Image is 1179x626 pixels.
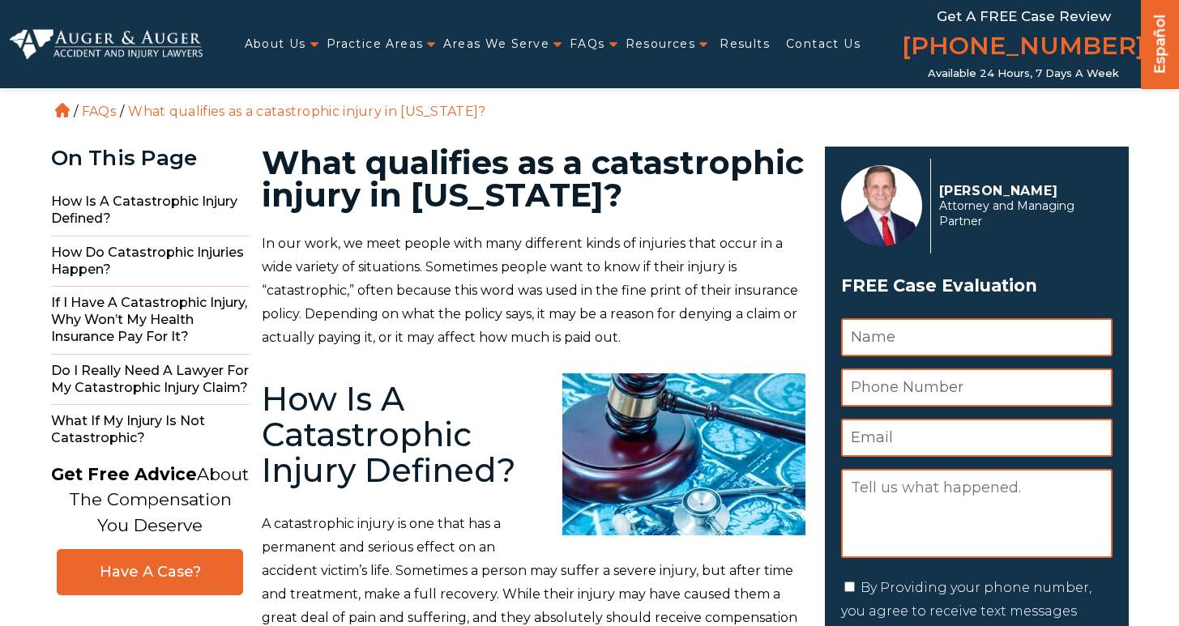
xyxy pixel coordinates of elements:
[786,28,861,61] a: Contact Us
[720,28,770,61] a: Results
[51,236,250,287] span: How Do Catastrophic Injuries Happen?
[262,232,805,349] p: In our work, we meet people with many different kinds of injuries that occur in a wide variety of...
[51,355,250,406] span: Do I Really Need A Lawyer For My Catastrophic Injury Claim?
[327,28,424,61] a: Practice Areas
[51,287,250,354] span: If I Have A Catastrophic Injury, Why Won’t My Health Insurance Pay For It?
[55,103,70,117] a: Home
[124,104,489,119] li: What qualifies as a catastrophic injury in [US_STATE]?
[841,318,1113,356] input: Name
[51,147,250,170] div: On This Page
[902,28,1145,67] a: [PHONE_NUMBER]
[10,29,203,58] img: Auger & Auger Accident and Injury Lawyers Logo
[57,549,243,595] a: Have A Case?
[841,368,1113,407] input: Phone Number
[841,270,1113,301] span: FREE Case Evaluation
[51,405,250,455] span: What If My Injury Is Not Catastrophic?
[51,462,249,539] p: About The Compensation You Deserve
[562,373,805,535] img: catastropic injury law
[443,28,549,61] a: Areas We Serve
[262,147,805,211] h1: What qualifies as a catastrophic injury in [US_STATE]?
[626,28,696,61] a: Resources
[939,183,1104,198] p: [PERSON_NAME]
[841,419,1113,457] input: Email
[841,165,922,246] img: Herbert Auger
[245,28,306,61] a: About Us
[51,464,197,484] strong: Get Free Advice
[937,8,1111,24] span: Get a FREE Case Review
[82,104,116,119] a: FAQs
[74,563,226,581] span: Have A Case?
[51,185,250,236] span: How Is A Catastrophic Injury Defined?
[928,67,1119,80] span: Available 24 Hours, 7 Days a Week
[939,198,1104,229] span: Attorney and Managing Partner
[262,381,805,488] h2: How Is A Catastrophic Injury Defined?
[570,28,605,61] a: FAQs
